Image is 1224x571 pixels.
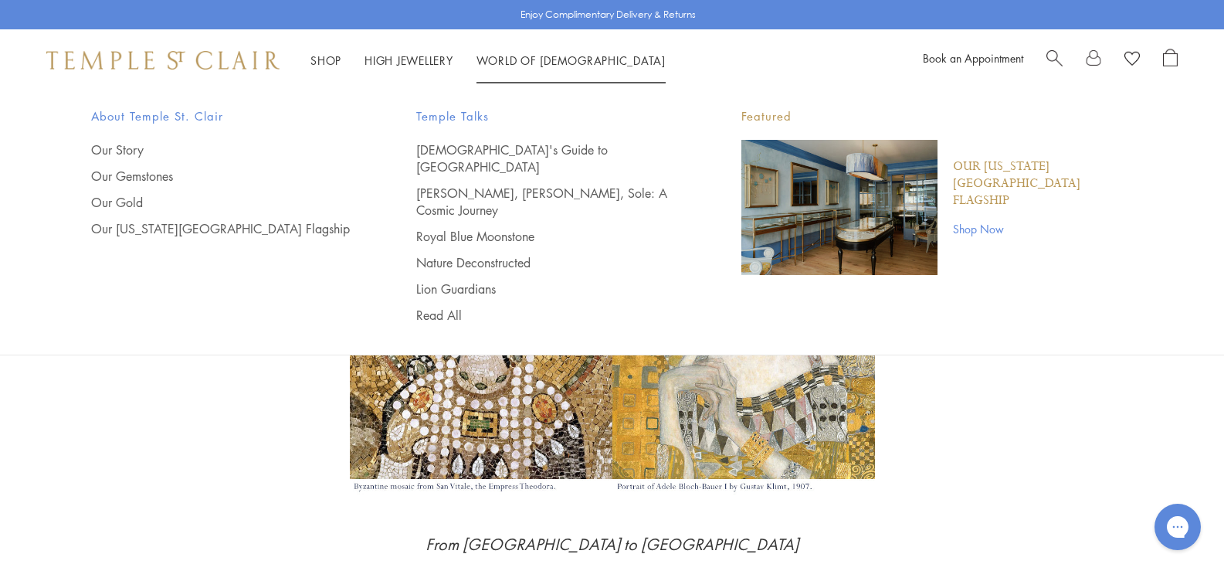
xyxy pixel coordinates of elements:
[416,228,680,245] a: Royal Blue Moonstone
[91,220,354,237] a: Our [US_STATE][GEOGRAPHIC_DATA] Flagship
[310,53,341,68] a: ShopShop
[416,185,680,219] a: [PERSON_NAME], [PERSON_NAME], Sole: A Cosmic Journey
[310,51,666,70] nav: Main navigation
[416,107,680,126] span: Temple Talks
[741,107,1134,126] p: Featured
[463,533,798,556] em: [GEOGRAPHIC_DATA] to [GEOGRAPHIC_DATA]
[1124,49,1140,72] a: View Wishlist
[416,307,680,324] a: Read All
[426,533,459,556] em: From
[364,53,453,68] a: High JewelleryHigh Jewellery
[923,50,1023,66] a: Book an Appointment
[416,141,680,175] a: [DEMOGRAPHIC_DATA]'s Guide to [GEOGRAPHIC_DATA]
[416,254,680,271] a: Nature Deconstructed
[91,141,354,158] a: Our Story
[1147,498,1209,556] iframe: Gorgias live chat messenger
[91,194,354,211] a: Our Gold
[1163,49,1178,72] a: Open Shopping Bag
[91,168,354,185] a: Our Gemstones
[520,7,696,22] p: Enjoy Complimentary Delivery & Returns
[953,158,1134,209] a: Our [US_STATE][GEOGRAPHIC_DATA] Flagship
[46,51,280,70] img: Temple St. Clair
[416,280,680,297] a: Lion Guardians
[476,53,666,68] a: World of [DEMOGRAPHIC_DATA]World of [DEMOGRAPHIC_DATA]
[91,107,354,126] span: About Temple St. Clair
[953,220,1134,237] a: Shop Now
[1046,49,1063,72] a: Search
